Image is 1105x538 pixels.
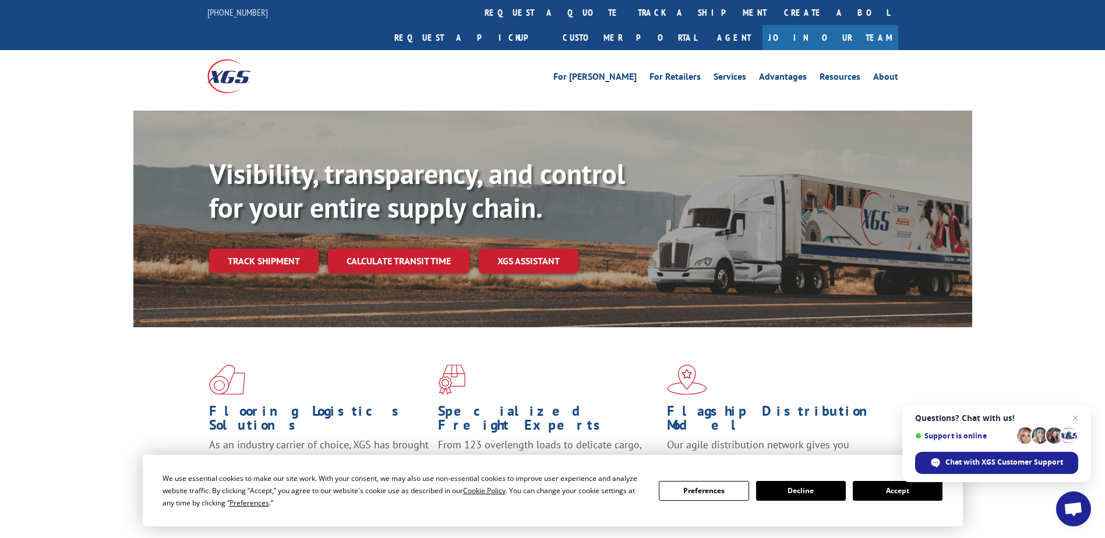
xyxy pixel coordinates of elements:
button: Accept [853,481,942,501]
h1: Flooring Logistics Solutions [209,404,429,438]
span: As an industry carrier of choice, XGS has brought innovation and dedication to flooring logistics... [209,438,429,479]
span: Chat with XGS Customer Support [915,452,1078,474]
img: xgs-icon-flagship-distribution-model-red [667,364,707,395]
a: XGS ASSISTANT [479,249,578,274]
span: Our agile distribution network gives you nationwide inventory management on demand. [667,438,881,465]
span: Chat with XGS Customer Support [945,457,1063,468]
span: Cookie Policy [463,486,506,495]
span: Questions? Chat with us! [915,413,1078,423]
a: For Retailers [649,72,701,85]
a: Advantages [759,72,807,85]
img: xgs-icon-focused-on-flooring-red [438,364,465,395]
span: Support is online [915,431,1013,440]
button: Preferences [659,481,749,501]
b: Visibility, transparency, and control for your entire supply chain. [209,155,625,225]
a: For [PERSON_NAME] [553,72,637,85]
a: About [873,72,898,85]
a: Open chat [1056,491,1091,526]
a: Services [714,72,746,85]
p: From 123 overlength loads to delicate cargo, our experienced staff knows the best way to move you... [438,438,658,490]
div: We use essential cookies to make our site work. With your consent, we may also use non-essential ... [163,472,645,509]
a: Customer Portal [554,25,705,50]
a: Track shipment [209,249,319,273]
h1: Specialized Freight Experts [438,404,658,438]
span: Preferences [230,498,269,508]
a: Calculate transit time [328,249,469,274]
a: [PHONE_NUMBER] [207,6,268,18]
div: Cookie Consent Prompt [143,455,963,526]
a: Request a pickup [386,25,554,50]
a: Agent [705,25,762,50]
h1: Flagship Distribution Model [667,404,887,438]
a: Join Our Team [762,25,898,50]
img: xgs-icon-total-supply-chain-intelligence-red [209,364,245,395]
button: Decline [756,481,846,501]
a: Resources [820,72,860,85]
